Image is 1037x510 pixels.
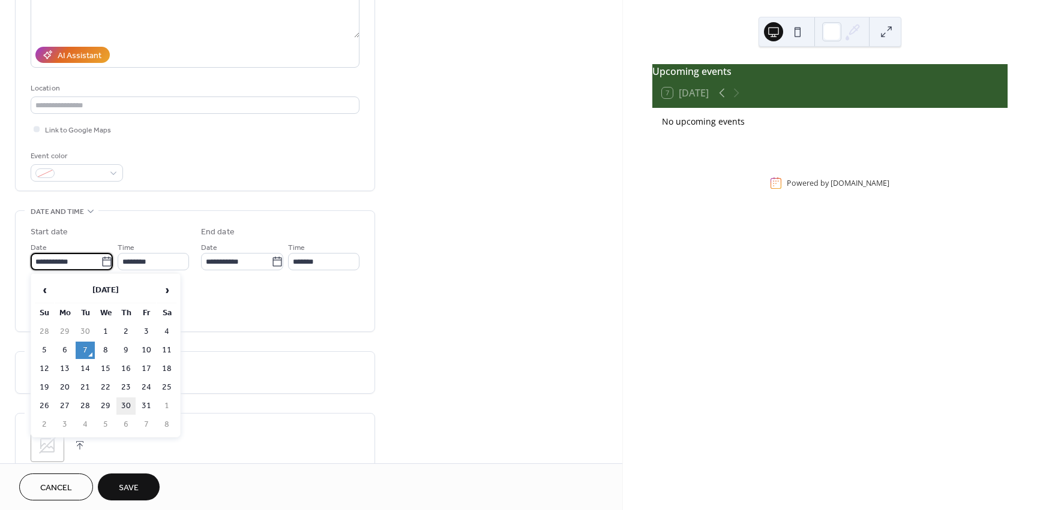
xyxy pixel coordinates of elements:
div: Start date [31,226,68,239]
td: 6 [116,416,136,433]
td: 10 [137,342,156,359]
span: Save [119,482,139,494]
span: ‹ [35,278,53,302]
td: 3 [55,416,74,433]
th: Sa [157,304,176,322]
th: Th [116,304,136,322]
td: 27 [55,397,74,415]
td: 17 [137,360,156,378]
div: AI Assistant [58,50,101,62]
td: 13 [55,360,74,378]
span: Date [31,242,47,254]
a: [DOMAIN_NAME] [831,178,889,188]
td: 24 [137,379,156,396]
th: Tu [76,304,95,322]
td: 20 [55,379,74,396]
td: 1 [96,323,115,340]
div: Upcoming events [652,64,1008,79]
td: 14 [76,360,95,378]
td: 28 [76,397,95,415]
td: 2 [116,323,136,340]
th: Mo [55,304,74,322]
span: Date and time [31,206,84,218]
span: Link to Google Maps [45,124,111,137]
span: Time [118,242,134,254]
td: 7 [137,416,156,433]
td: 4 [157,323,176,340]
td: 4 [76,416,95,433]
td: 9 [116,342,136,359]
th: Su [35,304,54,322]
td: 25 [157,379,176,396]
td: 5 [96,416,115,433]
td: 29 [55,323,74,340]
th: Fr [137,304,156,322]
td: 31 [137,397,156,415]
div: Event color [31,150,121,162]
td: 29 [96,397,115,415]
td: 30 [116,397,136,415]
td: 2 [35,416,54,433]
td: 28 [35,323,54,340]
th: [DATE] [55,277,156,303]
td: 18 [157,360,176,378]
td: 21 [76,379,95,396]
td: 16 [116,360,136,378]
button: AI Assistant [35,47,110,63]
td: 26 [35,397,54,415]
span: Time [288,242,305,254]
td: 1 [157,397,176,415]
div: End date [201,226,235,239]
td: 5 [35,342,54,359]
div: Powered by [787,178,889,188]
span: Cancel [40,482,72,494]
td: 15 [96,360,115,378]
td: 22 [96,379,115,396]
td: 7 [76,342,95,359]
td: 11 [157,342,176,359]
th: We [96,304,115,322]
div: ; [31,428,64,462]
td: 3 [137,323,156,340]
button: Cancel [19,473,93,500]
td: 8 [96,342,115,359]
button: Save [98,473,160,500]
td: 8 [157,416,176,433]
td: 23 [116,379,136,396]
span: › [158,278,176,302]
td: 30 [76,323,95,340]
td: 6 [55,342,74,359]
span: Date [201,242,217,254]
td: 12 [35,360,54,378]
div: Location [31,82,357,95]
td: 19 [35,379,54,396]
div: No upcoming events [662,115,998,128]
